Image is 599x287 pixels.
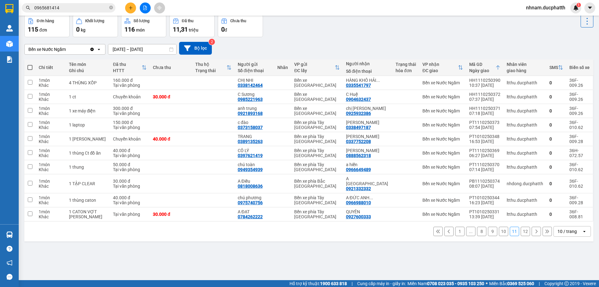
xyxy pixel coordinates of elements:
[346,92,389,97] div: C Huệ
[109,6,113,9] span: close-circle
[143,6,147,10] span: file-add
[238,83,263,88] div: 0338142464
[238,120,271,125] div: c đào
[113,62,142,67] div: Đã thu
[69,94,107,99] div: 1 ct
[469,167,500,172] div: 07:14 [DATE]
[469,214,500,219] div: 13:39 [DATE]
[39,200,62,205] div: Khác
[587,5,593,11] span: caret-down
[346,148,389,153] div: QUANG KHẢI
[584,2,595,13] button: caret-down
[294,148,339,158] div: Bến xe phía Tây [GEOGRAPHIC_DATA]
[422,122,463,127] div: Bến xe Nước Ngầm
[238,209,271,214] div: A ĐẠT
[39,92,62,97] div: 1 món
[238,68,271,73] div: Số điện thoại
[5,4,13,13] img: logo-vxr
[469,68,495,73] div: Ngày giao
[549,65,558,70] div: SMS
[346,61,389,66] div: Người nhận
[69,122,107,127] div: 1 laptop
[469,111,500,116] div: 07:18 [DATE]
[455,227,465,236] button: 1
[507,122,543,127] div: ltthu.ducphatth
[69,165,107,170] div: 1 thung
[352,280,353,287] span: |
[39,162,62,167] div: 1 món
[422,62,458,67] div: VP nhận
[546,59,566,76] th: Toggle SortBy
[113,184,147,189] div: Tại văn phòng
[238,78,271,83] div: CHỊ NHI
[113,212,147,217] div: Tại văn phòng
[569,134,590,144] div: 36F-009.28
[209,39,215,45] sup: 2
[577,3,581,7] sup: 1
[422,80,463,85] div: Bến xe Nước Ngầm
[294,62,334,67] div: VP gửi
[113,125,147,130] div: Tại văn phòng
[346,125,371,130] div: 0338497187
[488,227,497,236] button: 9
[39,125,62,130] div: Khác
[346,78,389,83] div: HÀNG KHÔ HẢI YẾN
[37,19,54,23] div: Đơn hàng
[230,19,246,23] div: Chưa thu
[277,65,288,70] div: Nhãn
[422,108,463,113] div: Bến xe Nước Ngầm
[489,280,534,287] span: Miền Bắc
[69,136,107,141] div: 1 thùng catton
[238,139,263,144] div: 0389135263
[69,108,107,113] div: 1 xe máy điện
[549,212,563,217] div: 0
[346,162,389,167] div: a hiển
[469,106,500,111] div: HH1110250371
[346,120,389,125] div: ngọc đức
[466,59,504,76] th: Toggle SortBy
[125,2,136,13] button: plus
[469,200,500,205] div: 16:23 [DATE]
[569,78,590,88] div: 36F-009.26
[294,106,339,116] div: Bến xe [GEOGRAPHIC_DATA]
[113,179,147,184] div: 30.000 đ
[549,136,563,141] div: 0
[113,106,147,111] div: 300.000 đ
[346,176,389,186] div: A TRUNG ANH
[346,167,371,172] div: 0966649489
[549,181,563,186] div: 0
[290,280,347,287] span: Hỗ trợ kỹ thuật:
[157,6,162,10] span: aim
[346,69,389,74] div: Số điện thoại
[39,134,62,139] div: 1 món
[85,19,104,23] div: Khối lượng
[238,167,263,172] div: 0949354939
[182,19,193,23] div: Đã thu
[469,179,500,184] div: PB1110250374
[510,227,519,236] button: 11
[569,162,590,172] div: 36F-010.62
[69,80,107,85] div: 4 THÙNG XỐP
[26,6,30,10] span: search
[396,68,416,73] div: hóa đơn
[81,27,85,32] span: kg
[108,44,176,54] input: Select a date range.
[469,125,500,130] div: 07:54 [DATE]
[113,162,147,167] div: 50.000 đ
[486,282,488,285] span: ⚪️
[346,134,389,139] div: ninh quang
[238,97,263,102] div: 0985221963
[39,139,62,144] div: Khác
[507,68,543,73] div: giao hàng
[136,27,145,32] span: món
[189,27,198,32] span: triệu
[110,59,150,76] th: Toggle SortBy
[134,19,149,23] div: Số lượng
[238,184,263,189] div: 0818008636
[39,111,62,116] div: Khác
[507,62,543,67] div: Nhân viên
[376,78,380,83] span: ...
[6,41,13,47] img: warehouse-icon
[396,62,416,67] div: Trạng thái
[549,80,563,85] div: 0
